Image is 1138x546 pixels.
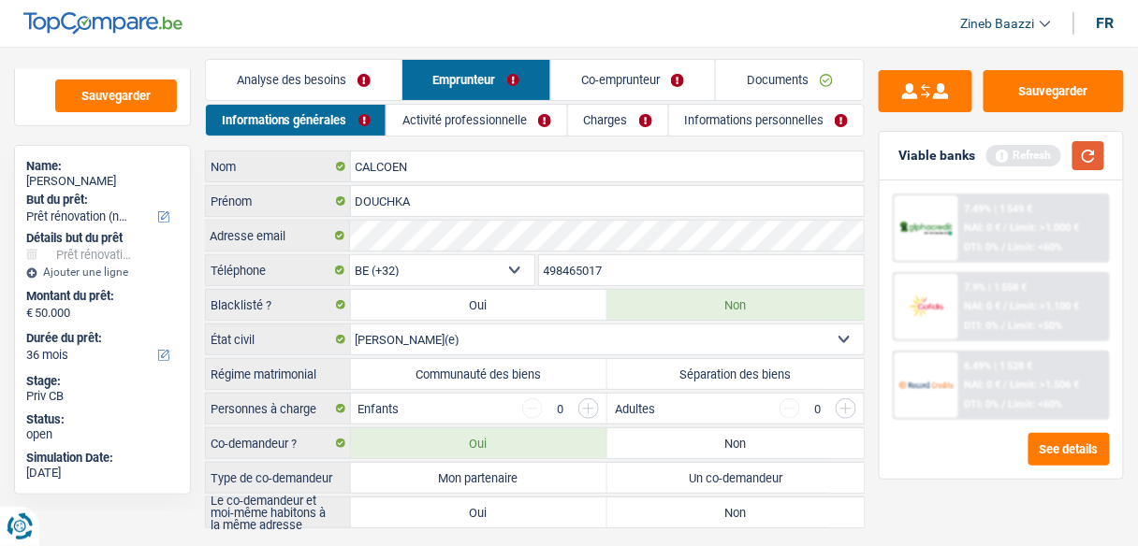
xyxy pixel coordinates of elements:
img: AlphaCredit [899,220,954,237]
label: Oui [351,497,607,527]
div: Priv CB [26,389,179,404]
div: [PERSON_NAME] [26,174,179,189]
label: Oui [351,428,607,458]
label: Communauté des biens [351,359,607,389]
span: / [1004,300,1008,312]
span: Limit: <60% [1009,398,1063,410]
a: Documents [716,60,864,100]
label: Non [607,428,864,458]
label: Non [607,497,864,527]
label: Adresse email [205,221,350,251]
label: Enfants [358,403,400,415]
div: 0 [810,403,826,415]
a: Informations générales [206,105,387,136]
input: 401020304 [539,255,865,285]
div: [DATE] [26,466,179,481]
a: Informations personnelles [669,105,865,136]
div: Status: [26,412,179,427]
img: Cofidis [899,293,954,320]
label: Oui [351,290,607,320]
span: NAI: 0 € [965,222,1001,234]
div: Viable banks [898,148,975,164]
a: Activité professionnelle [387,105,567,136]
span: Sauvegarder [81,90,151,102]
span: / [1004,379,1008,391]
label: Régime matrimonial [206,359,351,389]
span: DTI: 0% [965,241,999,253]
span: Limit: <60% [1009,241,1063,253]
label: Blacklisté ? [206,290,351,320]
div: Name: [26,159,179,174]
span: Limit: <50% [1009,320,1063,332]
button: Sauvegarder [984,70,1124,112]
span: Zineb Baazzi [961,16,1035,32]
label: Durée du prêt: [26,331,175,346]
label: Mon partenaire [351,463,607,493]
a: Emprunteur [402,60,550,100]
span: / [1002,241,1006,253]
label: Le co-demandeur et moi-même habitons à la même adresse [206,497,351,527]
label: Co-demandeur ? [206,428,351,458]
span: Limit: >1.506 € [1011,379,1080,391]
div: 6.49% | 1 528 € [965,360,1033,372]
div: 7.9% | 1 558 € [965,281,1028,294]
label: Montant du prêt: [26,289,175,304]
a: Analyse des besoins [206,60,401,100]
span: DTI: 0% [965,320,999,332]
div: Ajouter une ligne [26,266,179,279]
label: État civil [206,324,351,354]
label: Prénom [206,186,351,216]
div: Refresh [986,145,1061,165]
img: Record Credits [899,371,954,398]
label: Non [607,290,864,320]
span: Limit: >1.000 € [1011,222,1080,234]
span: / [1002,398,1006,410]
a: Co-emprunteur [551,60,716,100]
span: Limit: >1.100 € [1011,300,1080,312]
span: / [1004,222,1008,234]
label: Téléphone [206,255,350,285]
label: Type de co-demandeur [206,463,351,493]
div: Détails but du prêt [26,231,179,246]
span: NAI: 0 € [965,300,1001,312]
label: But du prêt: [26,193,175,208]
div: Stage: [26,374,179,389]
a: Zineb Baazzi [946,8,1051,39]
label: Nom [206,151,351,181]
div: 0 [552,403,569,415]
div: Simulation Date: [26,451,179,466]
span: € [26,306,33,321]
span: / [1002,320,1006,332]
span: NAI: 0 € [965,379,1001,391]
div: open [26,427,179,442]
label: Un co-demandeur [607,463,864,493]
img: TopCompare Logo [23,12,182,35]
div: fr [1097,14,1115,32]
label: Adultes [615,403,655,415]
button: See details [1029,433,1110,466]
button: Sauvegarder [55,79,177,112]
a: Charges [568,105,668,136]
div: 7.49% | 1 549 € [965,203,1033,215]
label: Personnes à charge [206,394,351,424]
label: Séparation des biens [607,359,864,389]
span: DTI: 0% [965,398,999,410]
